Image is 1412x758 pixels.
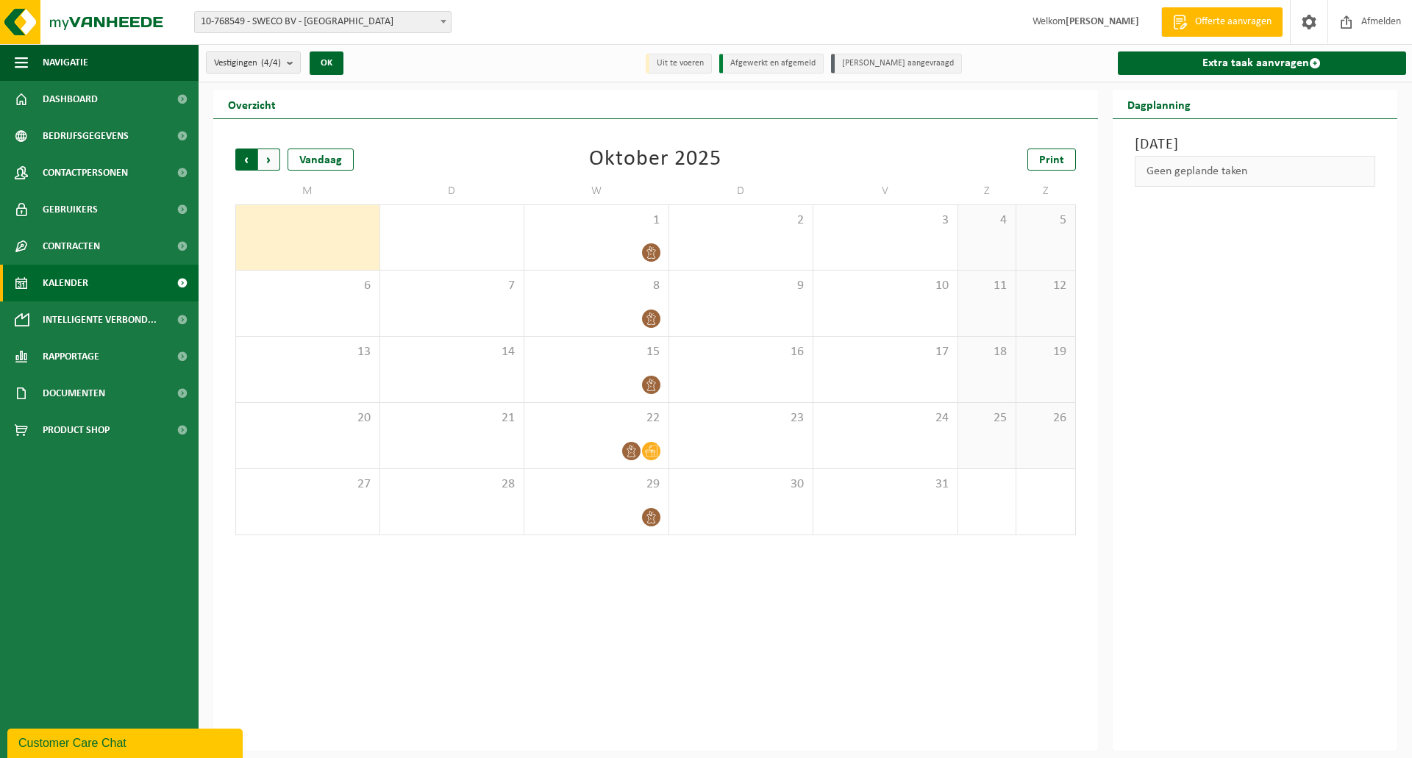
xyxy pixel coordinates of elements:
[235,178,380,204] td: M
[43,338,99,375] span: Rapportage
[261,58,281,68] count: (4/4)
[388,410,517,426] span: 21
[388,476,517,493] span: 28
[243,278,372,294] span: 6
[258,149,280,171] span: Volgende
[194,11,452,33] span: 10-768549 - SWECO BV - BRUSSEL
[288,149,354,171] div: Vandaag
[43,191,98,228] span: Gebruikers
[677,278,806,294] span: 9
[589,149,721,171] div: Oktober 2025
[677,476,806,493] span: 30
[1027,149,1076,171] a: Print
[1118,51,1407,75] a: Extra taak aanvragen
[966,344,1009,360] span: 18
[1135,156,1376,187] div: Geen geplande taken
[677,344,806,360] span: 16
[813,178,958,204] td: V
[821,212,950,229] span: 3
[43,118,129,154] span: Bedrijfsgegevens
[388,278,517,294] span: 7
[669,178,814,204] td: D
[43,81,98,118] span: Dashboard
[532,278,661,294] span: 8
[243,344,372,360] span: 13
[677,410,806,426] span: 23
[43,265,88,301] span: Kalender
[43,154,128,191] span: Contactpersonen
[958,178,1017,204] td: Z
[821,476,950,493] span: 31
[214,52,281,74] span: Vestigingen
[43,228,100,265] span: Contracten
[1135,134,1376,156] h3: [DATE]
[532,212,661,229] span: 1
[243,476,372,493] span: 27
[1016,178,1075,204] td: Z
[677,212,806,229] span: 2
[1161,7,1283,37] a: Offerte aanvragen
[821,410,950,426] span: 24
[532,410,661,426] span: 22
[966,278,1009,294] span: 11
[1024,410,1067,426] span: 26
[235,149,257,171] span: Vorige
[310,51,343,75] button: OK
[966,410,1009,426] span: 25
[966,212,1009,229] span: 4
[213,90,290,118] h2: Overzicht
[7,726,246,758] iframe: chat widget
[1024,344,1067,360] span: 19
[206,51,301,74] button: Vestigingen(4/4)
[195,12,451,32] span: 10-768549 - SWECO BV - BRUSSEL
[1066,16,1139,27] strong: [PERSON_NAME]
[380,178,525,204] td: D
[1113,90,1205,118] h2: Dagplanning
[532,476,661,493] span: 29
[243,410,372,426] span: 20
[1024,212,1067,229] span: 5
[821,278,950,294] span: 10
[524,178,669,204] td: W
[43,412,110,448] span: Product Shop
[821,344,950,360] span: 17
[43,301,157,338] span: Intelligente verbond...
[1024,278,1067,294] span: 12
[1039,154,1064,166] span: Print
[1191,15,1275,29] span: Offerte aanvragen
[646,54,712,74] li: Uit te voeren
[719,54,824,74] li: Afgewerkt en afgemeld
[388,344,517,360] span: 14
[831,54,962,74] li: [PERSON_NAME] aangevraagd
[43,44,88,81] span: Navigatie
[532,344,661,360] span: 15
[43,375,105,412] span: Documenten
